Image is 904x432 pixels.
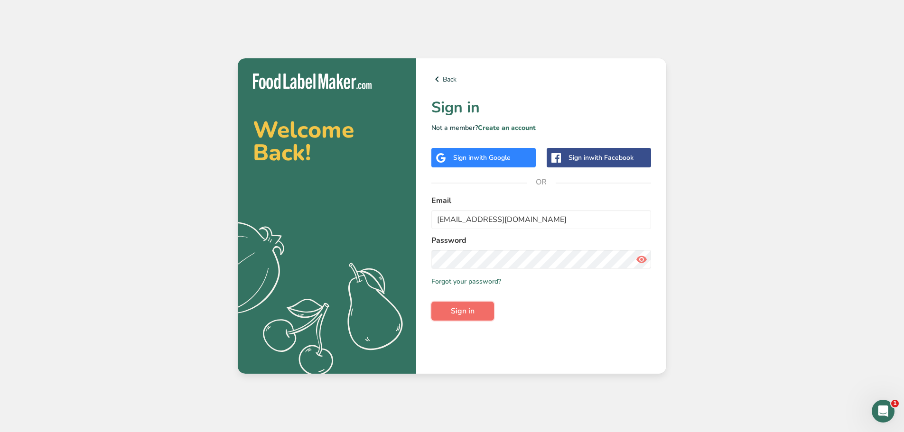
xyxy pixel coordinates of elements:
[431,276,501,286] a: Forgot your password?
[431,74,651,85] a: Back
[872,400,895,423] iframe: Intercom live chat
[431,302,494,321] button: Sign in
[431,235,651,246] label: Password
[451,305,475,317] span: Sign in
[431,123,651,133] p: Not a member?
[527,168,556,196] span: OR
[453,153,511,163] div: Sign in
[589,153,634,162] span: with Facebook
[431,210,651,229] input: Enter Your Email
[253,119,401,164] h2: Welcome Back!
[431,96,651,119] h1: Sign in
[891,400,899,407] span: 1
[478,123,536,132] a: Create an account
[474,153,511,162] span: with Google
[568,153,634,163] div: Sign in
[253,74,372,89] img: Food Label Maker
[431,195,651,206] label: Email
